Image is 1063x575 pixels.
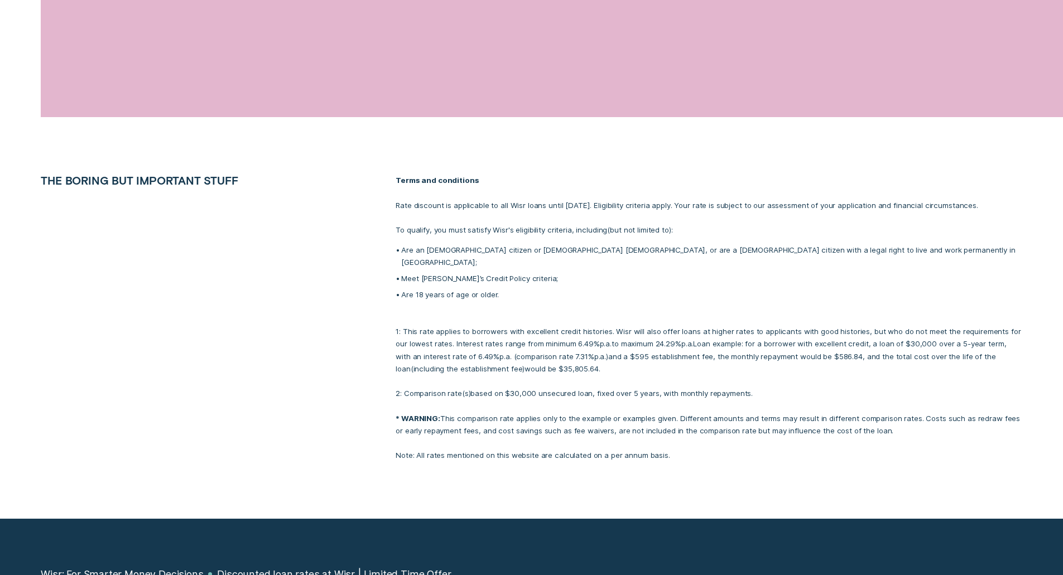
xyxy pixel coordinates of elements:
span: ) [606,352,608,361]
p: Are 18 years of age or older. [401,288,1022,301]
span: ( [607,225,610,234]
p: Rate discount is applicable to all Wisr loans until [DATE]. Eligibility criteria apply. Your rate... [396,199,1022,211]
p: Are an [DEMOGRAPHIC_DATA] citizen or [DEMOGRAPHIC_DATA] [DEMOGRAPHIC_DATA], or are a [DEMOGRAPHIC... [401,244,1022,268]
span: p.a. [499,352,511,361]
strong: Terms and conditions [396,176,479,185]
p: Note: All rates mentioned on this website are calculated on a per annum basis. [396,449,1022,461]
p: 1: This rate applies to borrowers with excellent credit histories. Wisr will also offer loans at ... [396,313,1022,400]
span: ( [514,352,517,361]
span: Per Annum [681,339,693,348]
p: This comparison rate applies only to the example or examples given. Different amounts and terms m... [396,412,1022,437]
span: p.a. [600,339,612,348]
span: p.a. [594,352,606,361]
strong: * WARNING: [396,414,440,423]
span: Per Annum [499,352,511,361]
p: Meet [PERSON_NAME]’s Credit Policy criteria; [401,272,1022,284]
span: Per Annum [594,352,606,361]
span: Per Annum [600,339,612,348]
span: p.a. [681,339,693,348]
span: ( [411,364,413,373]
span: ) [669,225,671,234]
h2: THE BORING BUT IMPORTANT STUFF [35,174,319,187]
span: ) [469,389,471,398]
span: ( [462,389,465,398]
span: ) [522,364,525,373]
p: To qualify, you must satisfy Wisr's eligibility criteria, including but not limited to : [396,224,1022,236]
